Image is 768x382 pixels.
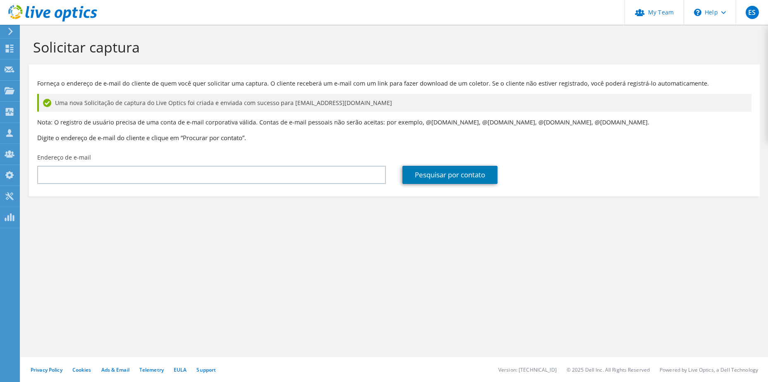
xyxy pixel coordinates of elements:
a: EULA [174,366,187,373]
h3: Digite o endereço de e-mail do cliente e clique em “Procurar por contato”. [37,133,751,142]
a: Support [196,366,216,373]
a: Pesquisar por contato [402,166,498,184]
a: Ads & Email [101,366,129,373]
span: Uma nova Solicitação de captura do Live Optics foi criada e enviada com sucesso para [EMAIL_ADDRE... [55,98,392,107]
svg: \n [694,9,701,16]
a: Cookies [72,366,91,373]
a: Privacy Policy [31,366,62,373]
span: ES [746,6,759,19]
h1: Solicitar captura [33,38,751,56]
a: Telemetry [139,366,164,373]
p: Nota: O registro de usuário precisa de uma conta de e-mail corporativa válida. Contas de e-mail p... [37,118,751,127]
li: Powered by Live Optics, a Dell Technology [660,366,758,373]
p: Forneça o endereço de e-mail do cliente de quem você quer solicitar uma captura. O cliente recebe... [37,79,751,88]
label: Endereço de e-mail [37,153,91,162]
li: © 2025 Dell Inc. All Rights Reserved [567,366,650,373]
li: Version: [TECHNICAL_ID] [498,366,557,373]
